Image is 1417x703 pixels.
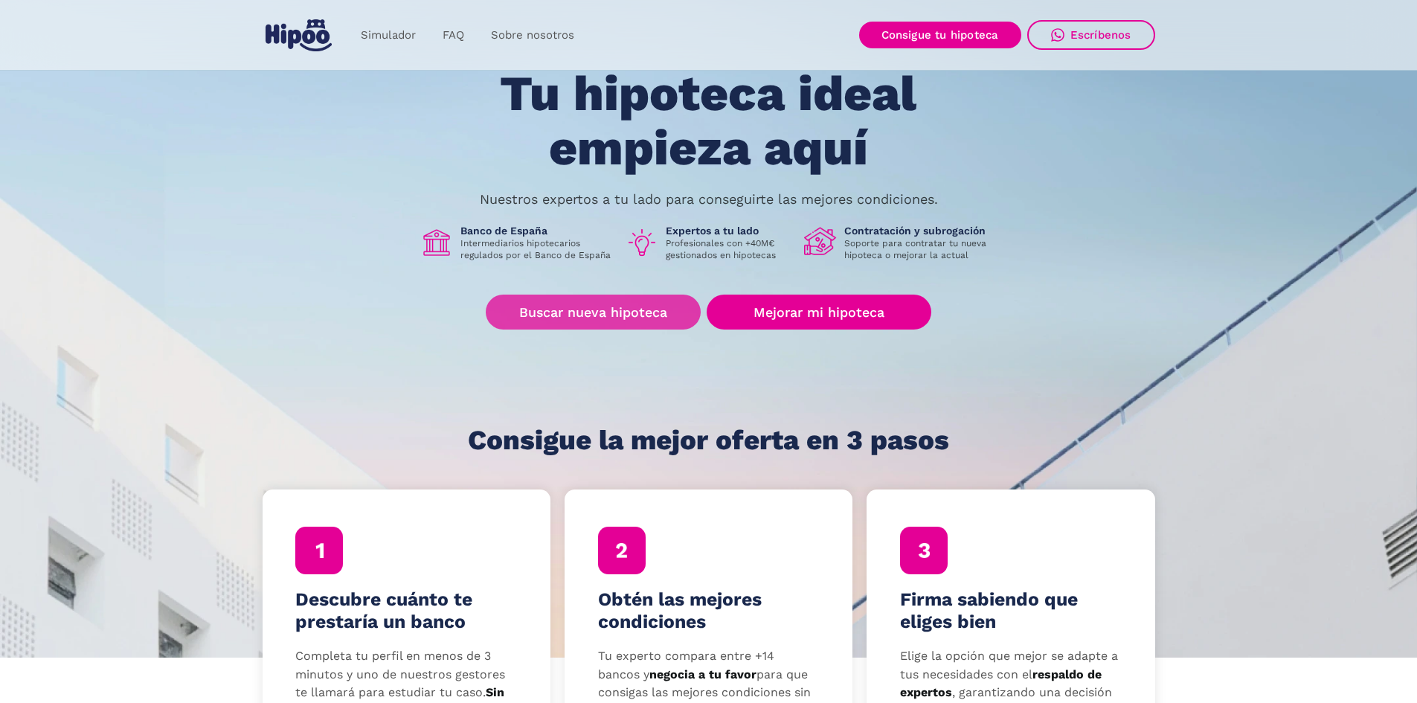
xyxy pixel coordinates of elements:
h4: Descubre cuánto te prestaría un banco [295,588,517,633]
h1: Banco de España [460,224,614,237]
a: Consigue tu hipoteca [859,22,1021,48]
a: Buscar nueva hipoteca [486,295,701,330]
h4: Obtén las mejores condiciones [598,588,820,633]
a: Escríbenos [1027,20,1155,50]
h1: Tu hipoteca ideal empieza aquí [426,67,990,175]
h4: Firma sabiendo que eliges bien [900,588,1122,633]
a: Sobre nosotros [478,21,588,50]
a: home [263,13,335,57]
p: Nuestros expertos a tu lado para conseguirte las mejores condiciones. [480,193,938,205]
h1: Consigue la mejor oferta en 3 pasos [468,426,949,455]
p: Intermediarios hipotecarios regulados por el Banco de España [460,237,614,261]
p: Soporte para contratar tu nueva hipoteca o mejorar la actual [844,237,997,261]
a: FAQ [429,21,478,50]
h1: Contratación y subrogación [844,224,997,237]
a: Simulador [347,21,429,50]
a: Mejorar mi hipoteca [707,295,931,330]
p: Profesionales con +40M€ gestionados en hipotecas [666,237,792,261]
div: Escríbenos [1070,28,1131,42]
h1: Expertos a tu lado [666,224,792,237]
strong: negocia a tu favor [649,667,756,681]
